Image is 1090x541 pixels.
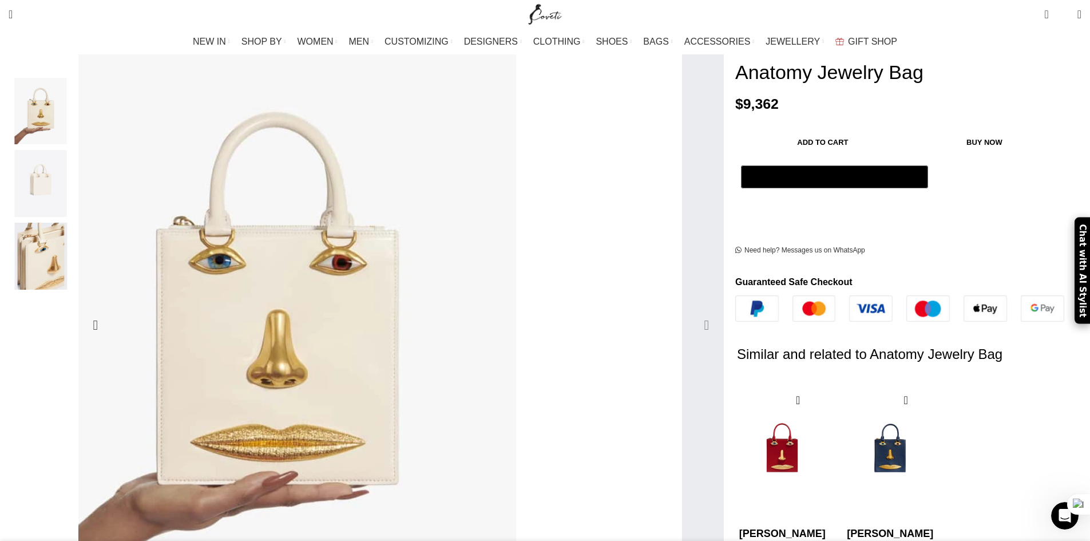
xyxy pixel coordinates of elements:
a: NEW IN [193,30,230,53]
div: Main navigation [3,30,1087,53]
img: Schiaparelli nose bag [6,223,76,290]
span: $ [735,96,743,112]
span: SHOP BY [241,36,282,47]
span: NEW IN [193,36,226,47]
h2: Similar and related to Anatomy Jewelry Bag [737,322,1066,387]
img: Schiaparelli bags [6,78,76,145]
img: Schiaparelli bag [6,150,76,217]
h4: [PERSON_NAME] [737,527,828,541]
a: GIFT SHOP [835,30,897,53]
a: SHOP BY [241,30,286,53]
span: GIFT SHOP [848,36,897,47]
h1: Anatomy Jewelry Bag [735,61,1081,84]
span: WOMEN [298,36,334,47]
a: BAGS [643,30,672,53]
span: CLOTHING [533,36,581,47]
img: Schiaparelli-Anatomy-Jewelry-Bag69908_nobg.png [845,386,936,524]
div: Next slide [692,311,721,339]
img: packshot-SA159101-300-medFormat82846_nobg.png [737,386,828,524]
img: guaranteed-safe-checkout-bordered.j [735,295,1064,322]
a: CLOTHING [533,30,585,53]
a: Need help? Messages us on WhatsApp [735,246,865,255]
iframe: Фрейм кнопок защищенного ускоренного оформления заказа [739,195,930,222]
span: 0 [1045,6,1054,14]
a: ACCESSORIES [684,30,755,53]
div: 3 / 4 [6,150,76,223]
a: MEN [349,30,373,53]
button: Buy now [910,130,1059,154]
span: CUSTOMIZING [385,36,449,47]
a: 0 [1039,3,1054,26]
bdi: 9,362 [735,96,779,112]
a: WOMEN [298,30,338,53]
span: MEN [349,36,370,47]
span: SHOES [596,36,628,47]
span: JEWELLERY [766,36,820,47]
span: BAGS [643,36,668,47]
div: 4 / 4 [6,223,76,295]
strong: Guaranteed Safe Checkout [735,277,853,287]
h4: [PERSON_NAME] [845,527,936,541]
button: Расплатиться через GPay [741,165,928,188]
a: JEWELLERY [766,30,824,53]
a: Quick view [899,393,913,407]
img: GiftBag [835,38,844,45]
a: Quick view [791,393,805,407]
span: 0 [1060,11,1068,20]
a: Site logo [526,9,564,18]
span: DESIGNERS [464,36,518,47]
button: Add to cart [741,130,905,154]
a: DESIGNERS [464,30,522,53]
span: ACCESSORIES [684,36,751,47]
div: Previous slide [81,311,110,339]
div: My Wishlist [1057,3,1069,26]
a: Search [3,3,18,26]
div: 2 / 4 [6,78,76,151]
iframe: Intercom live chat [1051,502,1079,530]
a: SHOES [596,30,632,53]
a: CUSTOMIZING [385,30,453,53]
